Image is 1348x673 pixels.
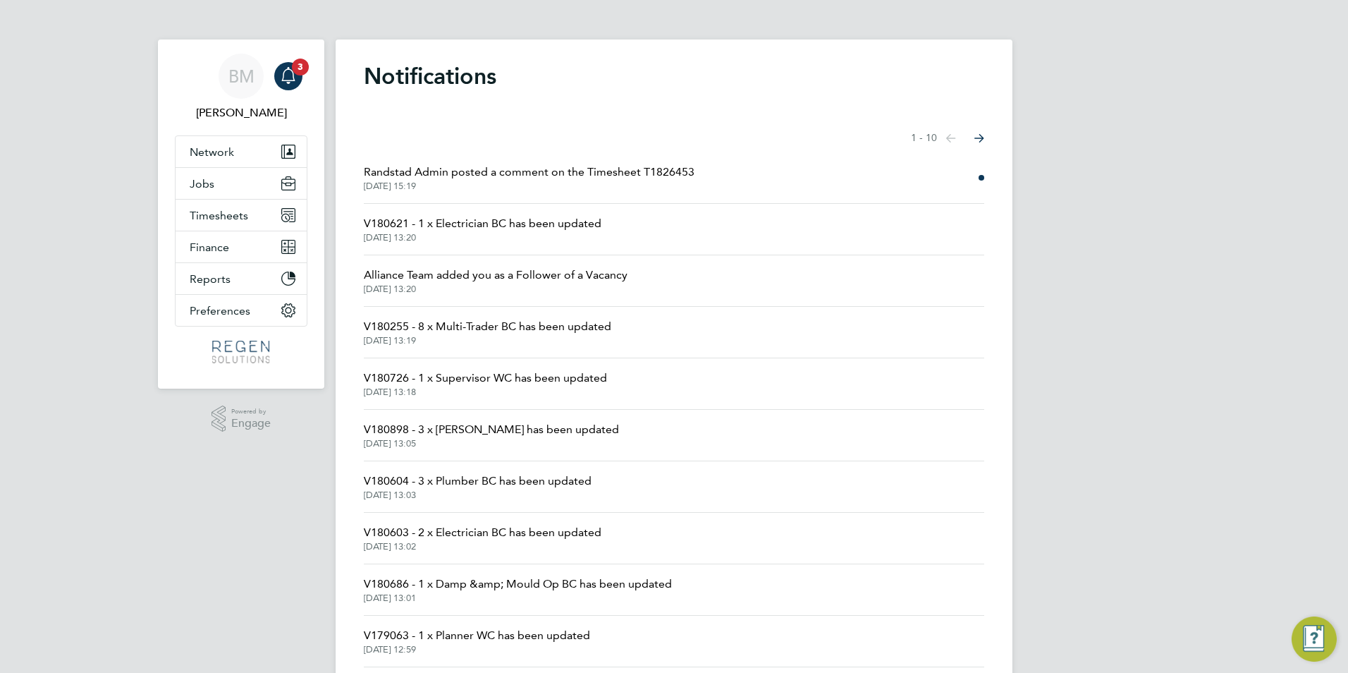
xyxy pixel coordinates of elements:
span: V180603 - 2 x Electrician BC has been updated [364,524,601,541]
h1: Notifications [364,62,984,90]
span: V180898 - 3 x [PERSON_NAME] has been updated [364,421,619,438]
span: V180604 - 3 x Plumber BC has been updated [364,473,592,490]
a: BM[PERSON_NAME] [175,54,307,121]
span: Randstad Admin posted a comment on the Timesheet T1826453 [364,164,694,181]
a: V180726 - 1 x Supervisor WC has been updated[DATE] 13:18 [364,370,607,398]
span: [DATE] 12:59 [364,644,590,655]
span: Engage [231,418,271,430]
button: Preferences [176,295,307,326]
a: V180255 - 8 x Multi-Trader BC has been updated[DATE] 13:19 [364,318,611,346]
a: V180603 - 2 x Electrician BC has been updated[DATE] 13:02 [364,524,601,552]
span: 1 - 10 [911,131,937,145]
a: V180898 - 3 x [PERSON_NAME] has been updated[DATE] 13:05 [364,421,619,449]
span: Jobs [190,177,214,190]
span: [DATE] 13:18 [364,387,607,398]
span: Finance [190,241,229,254]
button: Timesheets [176,200,307,231]
img: regensolutions-logo-retina.png [212,341,269,363]
span: [DATE] 13:03 [364,490,592,501]
nav: Main navigation [158,40,324,389]
a: Randstad Admin posted a comment on the Timesheet T1826453[DATE] 15:19 [364,164,694,192]
span: V179063 - 1 x Planner WC has been updated [364,627,590,644]
span: [DATE] 13:05 [364,438,619,449]
a: V180604 - 3 x Plumber BC has been updated[DATE] 13:03 [364,473,592,501]
span: [DATE] 13:20 [364,232,601,243]
a: 3 [274,54,302,99]
a: V179063 - 1 x Planner WC has been updated[DATE] 12:59 [364,627,590,655]
span: [DATE] 13:02 [364,541,601,552]
button: Engage Resource Center [1292,617,1337,662]
a: Go to home page [175,341,307,363]
a: V180686 - 1 x Damp &amp; Mould Op BC has been updated[DATE] 13:01 [364,576,672,604]
button: Finance [176,231,307,262]
span: V180726 - 1 x Supervisor WC has been updated [364,370,607,387]
span: Powered by [231,406,271,418]
button: Reports [176,263,307,294]
span: Reports [190,272,231,286]
a: V180621 - 1 x Electrician BC has been updated[DATE] 13:20 [364,215,601,243]
span: Alliance Team added you as a Follower of a Vacancy [364,267,627,284]
span: Network [190,145,234,159]
span: BM [228,67,255,85]
span: Preferences [190,304,250,317]
span: [DATE] 15:19 [364,181,694,192]
a: Powered byEngage [212,406,271,432]
span: [DATE] 13:20 [364,284,627,295]
span: V180621 - 1 x Electrician BC has been updated [364,215,601,232]
span: V180255 - 8 x Multi-Trader BC has been updated [364,318,611,335]
span: Billy Mcnamara [175,104,307,121]
a: Alliance Team added you as a Follower of a Vacancy[DATE] 13:20 [364,267,627,295]
nav: Select page of notifications list [911,124,984,152]
span: Timesheets [190,209,248,222]
span: [DATE] 13:01 [364,593,672,604]
span: V180686 - 1 x Damp &amp; Mould Op BC has been updated [364,576,672,593]
button: Jobs [176,168,307,199]
span: 3 [292,59,309,75]
span: [DATE] 13:19 [364,335,611,346]
button: Network [176,136,307,167]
